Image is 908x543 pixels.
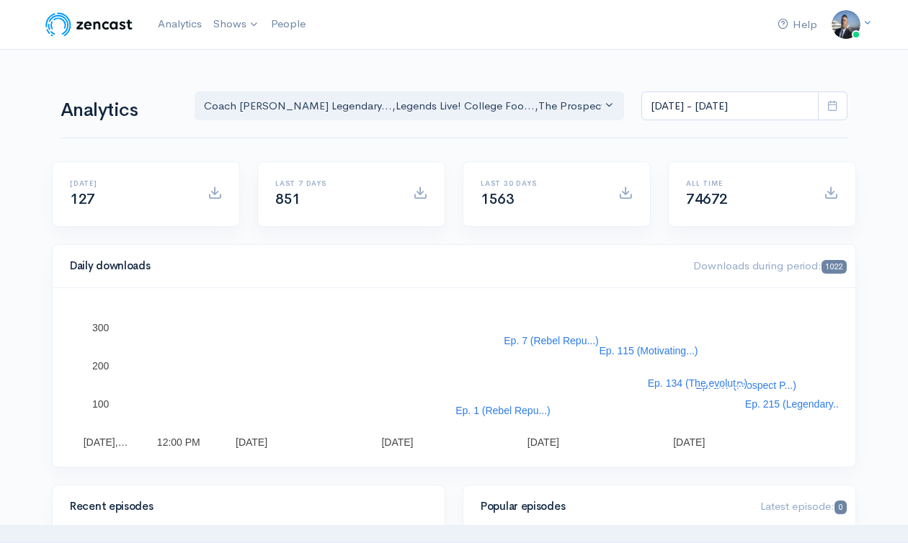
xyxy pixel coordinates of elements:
span: Latest episode: [760,499,847,513]
img: ... [832,10,860,39]
h4: Recent episodes [70,501,419,513]
h4: Popular episodes [481,501,743,513]
div: Coach [PERSON_NAME] Legendary... , Legends Live! College Foo... , The Prospect Podcast , Rebel Re... [204,98,602,115]
span: Downloads during period: [693,259,847,272]
text: 100 [92,398,110,410]
text: [DATE] [528,436,559,448]
h6: All time [686,179,806,187]
h4: Daily downloads [70,260,676,272]
a: Shows [208,9,265,40]
text: [DATE],… [84,436,128,448]
text: Ep. 7 (Rebel Repu...) [504,335,599,346]
text: 300 [92,322,110,333]
h6: Last 30 days [481,179,601,187]
text: 12:00 PM [157,436,200,448]
text: 200 [92,360,110,372]
span: 74672 [686,190,728,208]
text: Ep. 115 (Motivating...) [600,345,698,356]
a: People [265,9,311,40]
button: Coach Schuman's Legendary..., Legends Live! College Foo..., The Prospect Podcast, Rebel Republic ... [195,91,624,121]
span: 127 [70,190,95,208]
a: Analytics [152,9,208,40]
text: [DATE] [673,436,705,448]
h6: [DATE] [70,179,190,187]
img: ZenCast Logo [43,10,135,39]
h1: Analytics [61,100,177,121]
text: [DATE] [381,436,413,448]
svg: A chart. [70,305,838,449]
span: 851 [275,190,301,208]
a: Help [772,9,823,40]
text: Ep. 1 (Rebel Repu...) [455,405,551,416]
span: 0 [834,501,847,514]
h6: Last 7 days [275,179,396,187]
text: Ep. 215 (Legendary...) [745,398,845,410]
text: Ep. 134 (The evolut...) [648,377,748,389]
span: 1022 [822,260,847,274]
text: [DATE] [236,436,267,448]
input: analytics date range selector [641,91,819,121]
text: Ep. 147 (Prospect P...) [695,380,796,391]
span: 1563 [481,190,514,208]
